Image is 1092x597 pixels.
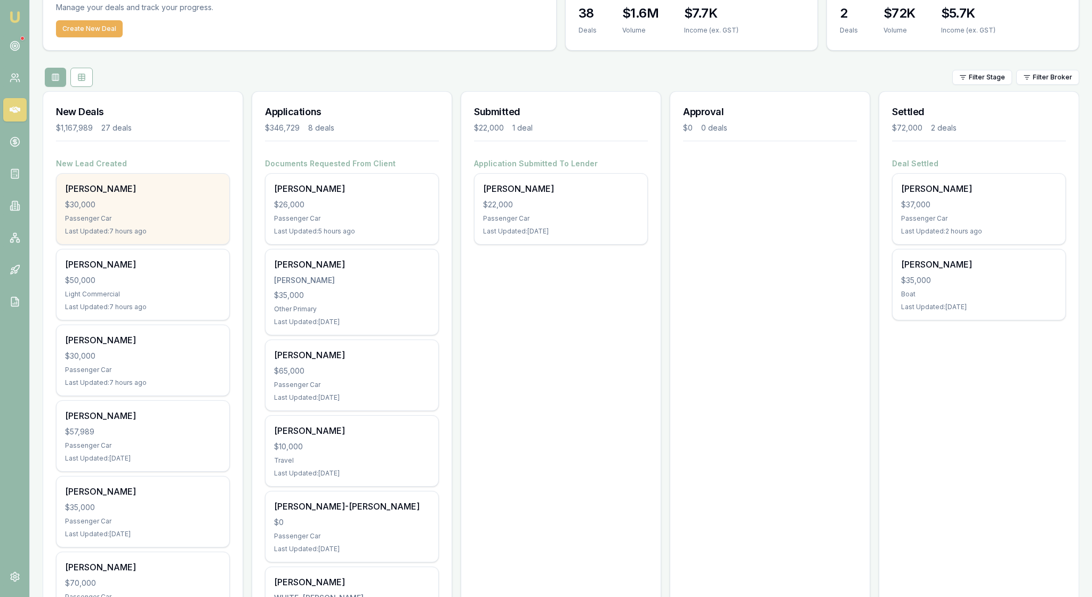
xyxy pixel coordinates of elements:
[274,199,430,210] div: $26,000
[274,381,430,389] div: Passenger Car
[65,517,221,526] div: Passenger Car
[901,199,1057,210] div: $37,000
[56,20,123,37] button: Create New Deal
[65,409,221,422] div: [PERSON_NAME]
[892,158,1066,169] h4: Deal Settled
[65,502,221,513] div: $35,000
[1033,73,1072,82] span: Filter Broker
[274,318,430,326] div: Last Updated: [DATE]
[65,561,221,574] div: [PERSON_NAME]
[884,5,916,22] h3: $72K
[65,303,221,311] div: Last Updated: 7 hours ago
[274,227,430,236] div: Last Updated: 5 hours ago
[884,26,916,35] div: Volume
[274,182,430,195] div: [PERSON_NAME]
[65,485,221,498] div: [PERSON_NAME]
[274,393,430,402] div: Last Updated: [DATE]
[274,441,430,452] div: $10,000
[274,545,430,553] div: Last Updated: [DATE]
[683,104,857,119] h3: Approval
[931,123,957,133] div: 2 deals
[274,424,430,437] div: [PERSON_NAME]
[483,199,639,210] div: $22,000
[579,5,597,22] h3: 38
[474,158,648,169] h4: Application Submitted To Lender
[684,26,738,35] div: Income (ex. GST)
[56,104,230,119] h3: New Deals
[65,290,221,298] div: Light Commercial
[65,366,221,374] div: Passenger Car
[969,73,1005,82] span: Filter Stage
[65,275,221,286] div: $50,000
[483,214,639,223] div: Passenger Car
[622,5,659,22] h3: $1.6M
[65,530,221,538] div: Last Updated: [DATE]
[901,258,1057,271] div: [PERSON_NAME]
[901,275,1057,286] div: $35,000
[65,454,221,463] div: Last Updated: [DATE]
[65,378,221,387] div: Last Updated: 7 hours ago
[65,334,221,346] div: [PERSON_NAME]
[1016,70,1079,85] button: Filter Broker
[901,303,1057,311] div: Last Updated: [DATE]
[892,123,922,133] div: $72,000
[65,441,221,450] div: Passenger Car
[840,26,858,35] div: Deals
[274,275,430,286] div: [PERSON_NAME]
[683,123,693,133] div: $0
[274,456,430,465] div: Travel
[901,290,1057,298] div: Boat
[274,532,430,540] div: Passenger Car
[941,5,995,22] h3: $5.7K
[65,214,221,223] div: Passenger Car
[65,351,221,361] div: $30,000
[684,5,738,22] h3: $7.7K
[65,258,221,271] div: [PERSON_NAME]
[274,576,430,588] div: [PERSON_NAME]
[65,578,221,588] div: $70,000
[56,2,329,14] p: Manage your deals and track your progress.
[56,158,230,169] h4: New Lead Created
[274,469,430,478] div: Last Updated: [DATE]
[274,366,430,376] div: $65,000
[65,227,221,236] div: Last Updated: 7 hours ago
[274,214,430,223] div: Passenger Car
[512,123,533,133] div: 1 deal
[901,214,1057,223] div: Passenger Car
[483,182,639,195] div: [PERSON_NAME]
[840,5,858,22] h3: 2
[265,123,300,133] div: $346,729
[101,123,132,133] div: 27 deals
[941,26,995,35] div: Income (ex. GST)
[65,182,221,195] div: [PERSON_NAME]
[274,258,430,271] div: [PERSON_NAME]
[474,123,504,133] div: $22,000
[308,123,334,133] div: 8 deals
[274,305,430,313] div: Other Primary
[901,227,1057,236] div: Last Updated: 2 hours ago
[483,227,639,236] div: Last Updated: [DATE]
[474,104,648,119] h3: Submitted
[65,426,221,437] div: $57,989
[274,517,430,528] div: $0
[701,123,727,133] div: 0 deals
[274,349,430,361] div: [PERSON_NAME]
[274,500,430,513] div: [PERSON_NAME]-[PERSON_NAME]
[265,104,439,119] h3: Applications
[274,290,430,301] div: $35,000
[901,182,1057,195] div: [PERSON_NAME]
[56,123,93,133] div: $1,167,989
[579,26,597,35] div: Deals
[9,11,21,23] img: emu-icon-u.png
[65,199,221,210] div: $30,000
[892,104,1066,119] h3: Settled
[622,26,659,35] div: Volume
[265,158,439,169] h4: Documents Requested From Client
[952,70,1012,85] button: Filter Stage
